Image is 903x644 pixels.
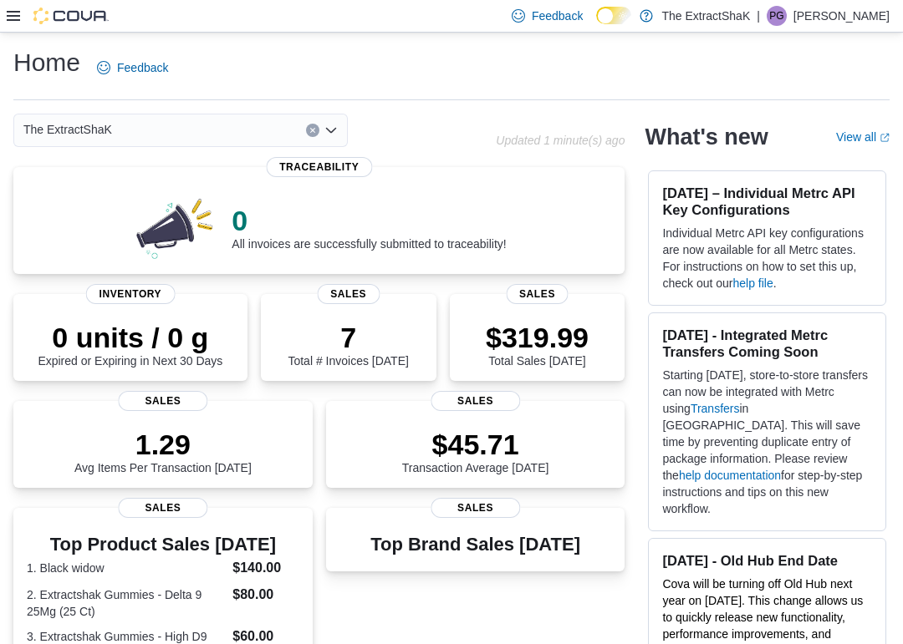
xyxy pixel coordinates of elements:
h3: [DATE] - Integrated Metrc Transfers Coming Soon [662,327,872,360]
button: Open list of options [324,124,338,137]
a: View allExternal link [836,130,890,144]
p: Starting [DATE], store-to-store transfers can now be integrated with Metrc using in [GEOGRAPHIC_D... [662,367,872,517]
span: PG [769,6,783,26]
a: help documentation [679,469,781,482]
p: Updated 1 minute(s) ago [496,134,625,147]
div: Avg Items Per Transaction [DATE] [74,428,252,474]
span: Traceability [266,157,372,177]
p: 1.29 [74,428,252,461]
p: Individual Metrc API key configurations are now available for all Metrc states. For instructions ... [662,225,872,292]
span: Sales [431,391,520,411]
h2: What's new [645,124,768,150]
p: $319.99 [486,321,589,354]
dt: 1. Black widow [27,560,226,576]
div: Transaction Average [DATE] [402,428,549,474]
h3: [DATE] – Individual Metrc API Key Configurations [662,185,872,218]
a: help file [732,276,773,290]
span: Sales [506,284,569,304]
span: Sales [431,498,520,518]
p: [PERSON_NAME] [793,6,890,26]
dd: $80.00 [232,585,298,605]
span: Feedback [532,8,583,24]
input: Dark Mode [596,7,631,24]
span: Dark Mode [596,24,597,25]
div: All invoices are successfully submitted to traceability! [232,204,506,251]
img: 0 [132,194,219,261]
p: The ExtractShaK [661,6,750,26]
p: 0 units / 0 g [38,321,222,354]
p: | [757,6,760,26]
div: Payten Griggs [767,6,787,26]
h3: Top Brand Sales [DATE] [370,535,580,555]
p: 0 [232,204,506,237]
span: Sales [118,391,207,411]
h3: [DATE] - Old Hub End Date [662,552,872,569]
div: Total Sales [DATE] [486,321,589,368]
p: 7 [288,321,408,354]
span: Sales [118,498,207,518]
span: The ExtractShaK [23,119,112,139]
button: Clear input [306,124,319,137]
span: Sales [317,284,380,304]
a: Feedback [90,51,175,84]
div: Expired or Expiring in Next 30 Days [38,321,222,368]
svg: External link [880,133,890,143]
h1: Home [13,46,80,79]
dd: $140.00 [232,558,298,578]
a: Transfers [691,402,740,415]
p: $45.71 [402,428,549,461]
h3: Top Product Sales [DATE] [27,535,299,555]
span: Inventory [86,284,176,304]
div: Total # Invoices [DATE] [288,321,408,368]
dt: 2. Extractshak Gummies - Delta 9 25Mg (25 Ct) [27,586,226,620]
img: Cova [33,8,109,24]
span: Feedback [117,59,168,76]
